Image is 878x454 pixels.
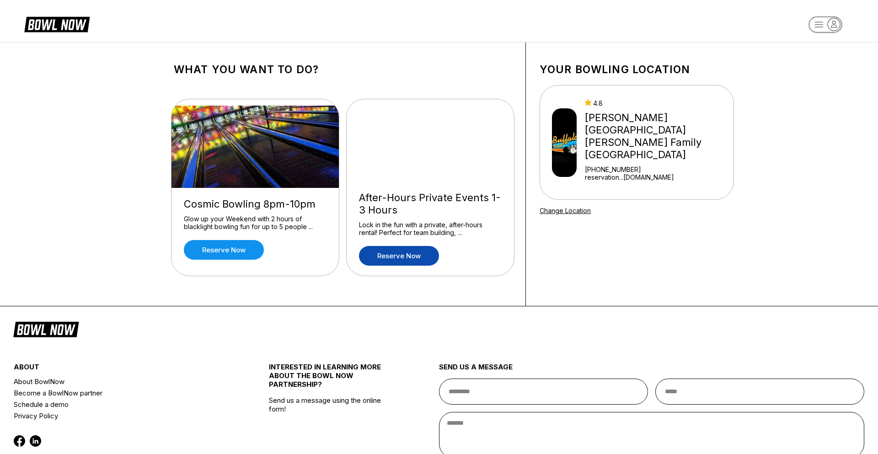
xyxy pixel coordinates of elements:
div: [PHONE_NUMBER] [585,166,730,173]
div: [PERSON_NAME][GEOGRAPHIC_DATA] [PERSON_NAME] Family [GEOGRAPHIC_DATA] [585,112,730,161]
img: After-Hours Private Events 1-3 Hours [347,99,515,182]
a: Schedule a demo [14,399,226,410]
a: About BowlNow [14,376,226,387]
img: Buffaloe Lanes Mebane Family Bowling Center [552,108,577,177]
a: Privacy Policy [14,410,226,422]
a: Become a BowlNow partner [14,387,226,399]
h1: Your bowling location [540,63,734,76]
div: send us a message [439,363,864,379]
img: Cosmic Bowling 8pm-10pm [171,106,340,188]
div: Lock in the fun with a private, after-hours rental! Perfect for team building, ... [359,221,502,237]
div: After-Hours Private Events 1-3 Hours [359,192,502,216]
div: INTERESTED IN LEARNING MORE ABOUT THE BOWL NOW PARTNERSHIP? [269,363,396,396]
a: Change Location [540,207,591,214]
a: reservation...[DOMAIN_NAME] [585,173,730,181]
a: Reserve now [359,246,439,266]
div: about [14,363,226,376]
h1: What you want to do? [174,63,512,76]
div: Cosmic Bowling 8pm-10pm [184,198,327,210]
div: 4.8 [585,99,730,107]
div: Glow up your Weekend with 2 hours of blacklight bowling fun for up to 5 people ... [184,215,327,231]
a: Reserve now [184,240,264,260]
